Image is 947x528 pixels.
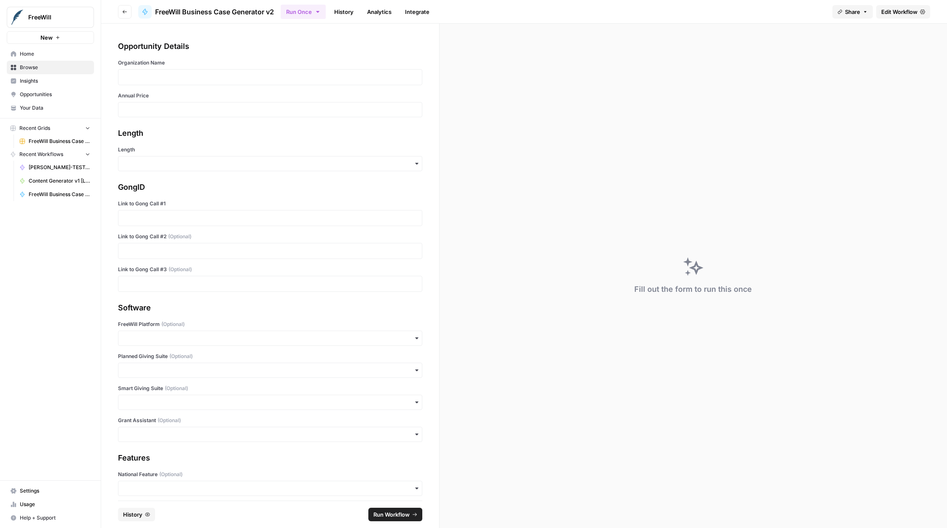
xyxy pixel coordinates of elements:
[400,5,435,19] a: Integrate
[123,510,142,519] span: History
[16,135,94,148] a: FreeWill Business Case Generator v2 Grid
[19,124,50,132] span: Recent Grids
[368,508,422,521] button: Run Workflow
[329,5,359,19] a: History
[16,174,94,188] a: Content Generator v1 [LIVE]
[118,92,422,100] label: Annual Price
[118,508,155,521] button: History
[20,501,90,508] span: Usage
[118,471,422,478] label: National Feature
[876,5,930,19] a: Edit Workflow
[118,200,422,207] label: Link to Gong Call #1
[118,266,422,273] label: Link to Gong Call #3
[10,10,25,25] img: FreeWill Logo
[29,164,90,171] span: [PERSON_NAME]-TEST-Content Generator v2 [DRAFT]
[169,266,192,273] span: (Optional)
[161,321,185,328] span: (Optional)
[7,511,94,525] button: Help + Support
[159,471,182,478] span: (Optional)
[118,181,422,193] div: GongID
[16,161,94,174] a: [PERSON_NAME]-TEST-Content Generator v2 [DRAFT]
[7,498,94,511] a: Usage
[118,59,422,67] label: Organization Name
[29,177,90,185] span: Content Generator v1 [LIVE]
[845,8,860,16] span: Share
[7,148,94,161] button: Recent Workflows
[362,5,397,19] a: Analytics
[118,302,422,314] div: Software
[373,510,410,519] span: Run Workflow
[118,452,422,464] div: Features
[7,74,94,88] a: Insights
[20,514,90,522] span: Help + Support
[20,77,90,85] span: Insights
[20,104,90,112] span: Your Data
[169,353,193,360] span: (Optional)
[118,321,422,328] label: FreeWill Platform
[7,47,94,61] a: Home
[118,353,422,360] label: Planned Giving Suite
[28,13,79,22] span: FreeWill
[40,33,53,42] span: New
[634,283,752,295] div: Fill out the form to run this once
[7,484,94,498] a: Settings
[20,50,90,58] span: Home
[118,385,422,392] label: Smart Giving Suite
[165,385,188,392] span: (Optional)
[881,8,917,16] span: Edit Workflow
[7,7,94,28] button: Workspace: FreeWill
[118,146,422,154] label: Length
[20,487,90,495] span: Settings
[29,137,90,145] span: FreeWill Business Case Generator v2 Grid
[7,101,94,115] a: Your Data
[168,233,191,240] span: (Optional)
[118,40,422,52] div: Opportunity Details
[118,233,422,240] label: Link to Gong Call #2
[118,417,422,424] label: Grant Assistant
[158,417,181,424] span: (Optional)
[281,5,326,19] button: Run Once
[20,64,90,71] span: Browse
[20,91,90,98] span: Opportunities
[7,122,94,135] button: Recent Grids
[155,7,274,17] span: FreeWill Business Case Generator v2
[7,61,94,74] a: Browse
[138,5,274,19] a: FreeWill Business Case Generator v2
[19,151,63,158] span: Recent Workflows
[29,191,90,198] span: FreeWill Business Case Generator [[PERSON_NAME]'s Edit - Do Not Use]
[118,127,422,139] div: Length
[832,5,873,19] button: Share
[7,31,94,44] button: New
[7,88,94,101] a: Opportunities
[16,188,94,201] a: FreeWill Business Case Generator [[PERSON_NAME]'s Edit - Do Not Use]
